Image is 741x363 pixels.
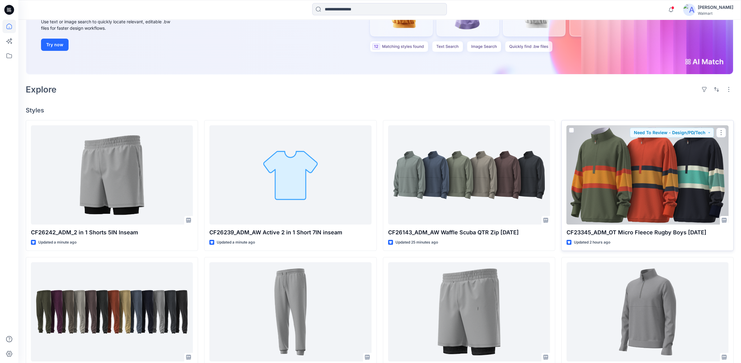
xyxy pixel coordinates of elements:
[388,125,550,225] a: CF26143_ADM_AW Waffle Scuba QTR Zip 29SEP25
[574,239,610,246] p: Updated 2 hours ago
[698,4,733,11] div: [PERSON_NAME]
[388,228,550,237] p: CF26143_ADM_AW Waffle Scuba QTR Zip [DATE]
[683,4,695,16] img: avatar
[31,262,193,361] a: CF26139_AW_MESH_DOUBLE_KNIT_JOGGER
[388,262,550,361] a: CF26242_ADM_2 in 1 Shorts 7IN Inseam
[698,11,733,16] div: Walmart
[41,39,69,51] button: Try now
[567,262,728,361] a: CF26224_ADM_Twill Fleece QTR Zip
[38,239,77,246] p: Updated a minute ago
[567,125,728,225] a: CF23345_ADM_OT Micro Fleece Rugby Boys 25SEP25
[26,107,734,114] h4: Styles
[41,18,179,31] div: Use text or image search to quickly locate relevant, editable .bw files for faster design workflows.
[26,85,57,94] h2: Explore
[31,125,193,225] a: CF26242_ADM_2 in 1 Shorts 5IN Inseam
[209,125,371,225] a: CF26239_ADM_AW Active 2 in 1 Short 7IN inseam
[217,239,255,246] p: Updated a minute ago
[567,228,728,237] p: CF23345_ADM_OT Micro Fleece Rugby Boys [DATE]
[209,262,371,361] a: CF26243_ADM_French Terry Jogger
[395,239,438,246] p: Updated 25 minutes ago
[31,228,193,237] p: CF26242_ADM_2 in 1 Shorts 5IN Inseam
[209,228,371,237] p: CF26239_ADM_AW Active 2 in 1 Short 7IN inseam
